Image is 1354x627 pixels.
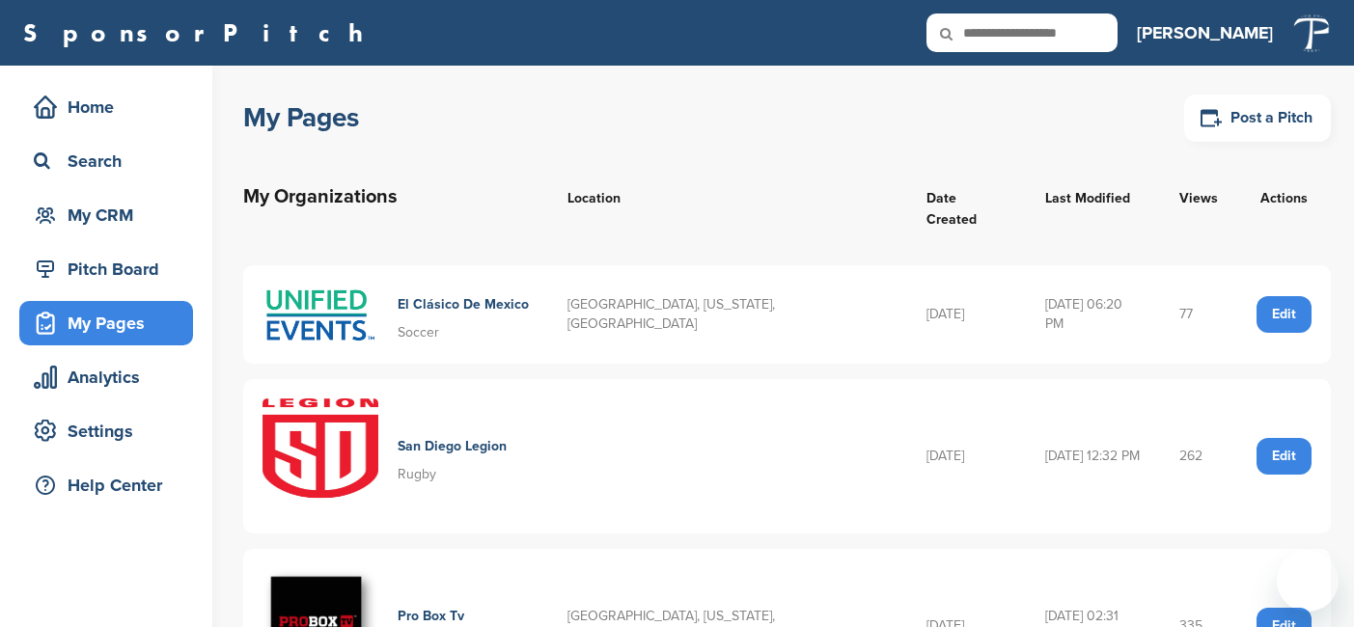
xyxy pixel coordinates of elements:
a: Sd legion logo San Diego Legion Rugby [263,398,529,514]
a: Home [19,85,193,129]
a: Pitch Board [19,247,193,291]
div: Help Center [29,468,193,503]
div: My CRM [29,198,193,232]
a: SponsorPitch [23,20,375,45]
span: Rugby [398,466,436,482]
div: Search [29,144,193,178]
h4: San Diego Legion [398,436,507,457]
a: My Pages [19,301,193,345]
div: My Pages [29,306,193,341]
h3: [PERSON_NAME] [1137,19,1273,46]
div: Pitch Board [29,252,193,286]
th: Last Modified [1026,162,1160,250]
h1: My Pages [243,100,359,135]
td: [GEOGRAPHIC_DATA], [US_STATE], [GEOGRAPHIC_DATA] [548,265,907,364]
td: [DATE] 06:20 PM [1026,265,1160,364]
img: United events logo2 [263,285,378,344]
a: Edit [1257,438,1312,475]
a: My CRM [19,193,193,237]
td: [DATE] [907,379,1027,533]
div: Settings [29,414,193,449]
a: Post a Pitch [1184,95,1331,142]
th: Date Created [907,162,1027,250]
a: United events logo2 El Clásico De Mexico Soccer [263,285,529,344]
td: 262 [1160,379,1237,533]
span: Soccer [398,324,439,341]
th: Actions [1237,162,1331,250]
td: 77 [1160,265,1237,364]
a: Analytics [19,355,193,399]
img: Sd legion logo [263,398,378,514]
a: Settings [19,409,193,453]
img: Tp white on transparent [1292,14,1331,54]
a: [PERSON_NAME] [1137,12,1273,54]
a: Help Center [19,463,193,507]
th: Views [1160,162,1237,250]
div: Analytics [29,360,193,395]
td: [DATE] 12:32 PM [1026,379,1160,533]
h4: El Clásico De Mexico [398,294,529,315]
td: [DATE] [907,265,1027,364]
div: Home [29,90,193,124]
a: Edit [1257,296,1312,333]
th: Location [548,162,907,250]
h4: Pro Box Tv [398,606,464,627]
iframe: Button to launch messaging window [1277,550,1339,612]
a: Search [19,139,193,183]
th: My Organizations [243,162,548,250]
